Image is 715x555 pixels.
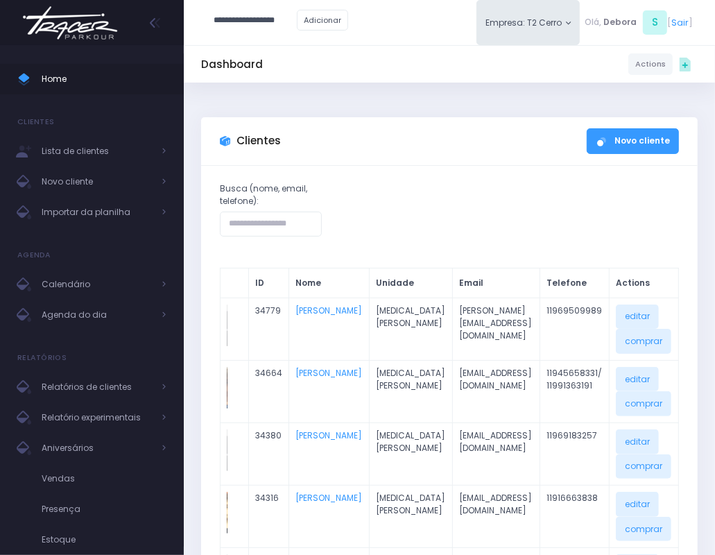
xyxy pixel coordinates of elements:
span: S [643,10,667,35]
h4: Clientes [17,108,54,136]
td: [MEDICAL_DATA] [PERSON_NAME] [369,486,452,548]
td: 11969509989 [540,298,610,360]
label: Busca (nome, email, telefone): [220,182,322,207]
a: [PERSON_NAME] [295,367,362,379]
td: 11945658331/ 11991363191 [540,360,610,422]
span: Relatório experimentais [42,409,153,427]
td: 34664 [248,360,288,422]
span: Debora [603,16,637,28]
h5: Dashboard [201,58,263,71]
td: [EMAIL_ADDRESS][DOMAIN_NAME] [452,486,540,548]
span: Agenda do dia [42,306,153,324]
span: Lista de clientes [42,142,153,160]
h3: Clientes [236,135,281,147]
td: [EMAIL_ADDRESS][DOMAIN_NAME] [452,422,540,485]
span: Home [42,70,166,88]
span: Presença [42,500,166,518]
th: ID [248,268,288,298]
a: editar [616,367,659,392]
td: [MEDICAL_DATA] [PERSON_NAME] [369,298,452,360]
td: [EMAIL_ADDRESS][DOMAIN_NAME] [452,360,540,422]
td: 11916663838 [540,486,610,548]
a: comprar [616,517,671,542]
th: Email [452,268,540,298]
td: 34380 [248,422,288,485]
div: [ ] [580,8,698,37]
a: comprar [616,454,671,479]
a: editar [616,492,659,517]
span: Calendário [42,275,153,293]
td: 34779 [248,298,288,360]
th: Nome [288,268,369,298]
a: editar [616,429,659,454]
h4: Agenda [17,241,51,269]
a: Novo cliente [587,128,679,153]
th: Telefone [540,268,610,298]
span: Aniversários [42,439,153,457]
a: [PERSON_NAME] [295,305,362,316]
a: Actions [628,53,673,74]
a: comprar [616,329,671,354]
span: Novo cliente [42,173,153,191]
td: [PERSON_NAME][EMAIL_ADDRESS][DOMAIN_NAME] [452,298,540,360]
h4: Relatórios [17,344,67,372]
th: Unidade [369,268,452,298]
span: Estoque [42,531,166,549]
span: Relatórios de clientes [42,378,153,396]
td: 11969183257 [540,422,610,485]
a: comprar [616,391,671,416]
a: [PERSON_NAME] [295,492,362,504]
span: Olá, [585,16,601,28]
td: [MEDICAL_DATA] [PERSON_NAME] [369,422,452,485]
span: Vendas [42,470,166,488]
a: editar [616,305,659,330]
span: Importar da planilha [42,203,153,221]
th: Actions [610,268,679,298]
td: [MEDICAL_DATA] [PERSON_NAME] [369,360,452,422]
a: [PERSON_NAME] [295,429,362,441]
a: Sair [671,16,689,29]
td: 34316 [248,486,288,548]
a: Adicionar [297,10,348,31]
